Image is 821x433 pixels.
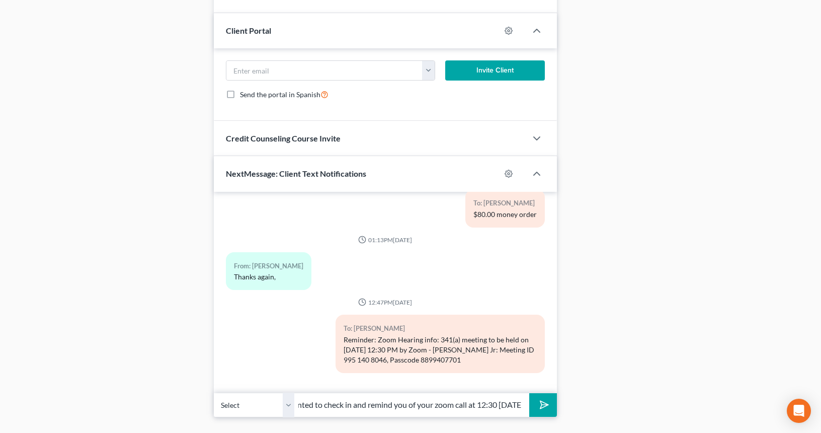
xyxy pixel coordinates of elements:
span: NextMessage: Client Text Notifications [226,169,366,178]
span: Client Portal [226,26,271,35]
span: Credit Counseling Course Invite [226,133,341,143]
input: Say something... [294,393,529,417]
input: Enter email [226,61,423,80]
div: Thanks again, [234,272,303,282]
div: 12:47PM[DATE] [226,298,545,307]
div: Open Intercom Messenger [787,399,811,423]
div: To: [PERSON_NAME] [344,323,537,334]
div: $80.00 money order [473,209,537,220]
div: 01:13PM[DATE] [226,236,545,244]
div: Reminder: Zoom Hearing info: 341(a) meeting to be held on [DATE] 12:30 PM by Zoom - [PERSON_NAME]... [344,335,537,365]
span: Send the portal in Spanish [240,90,320,99]
div: To: [PERSON_NAME] [473,197,537,209]
div: From: [PERSON_NAME] [234,260,303,272]
button: Invite Client [445,60,545,81]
